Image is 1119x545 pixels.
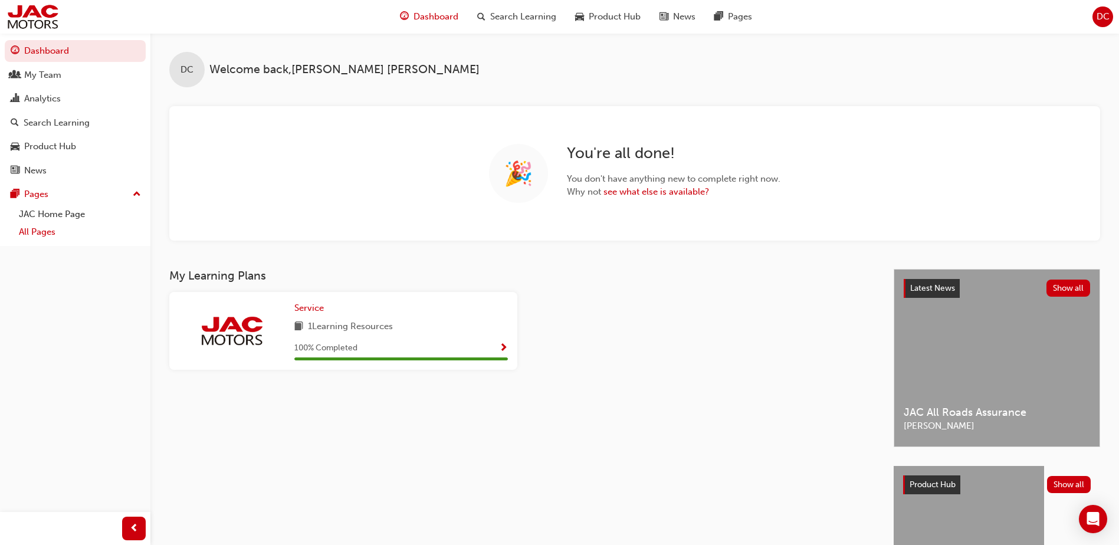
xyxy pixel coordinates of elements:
div: Product Hub [24,140,76,153]
a: car-iconProduct Hub [566,5,650,29]
span: guage-icon [11,46,19,57]
span: Search Learning [490,10,556,24]
span: Product Hub [589,10,641,24]
span: Show Progress [499,343,508,354]
span: pages-icon [714,9,723,24]
a: JAC Home Page [14,205,146,224]
span: 1 Learning Resources [308,320,393,334]
div: Pages [24,188,48,201]
span: DC [1097,10,1110,24]
span: chart-icon [11,94,19,104]
span: news-icon [11,166,19,176]
span: guage-icon [400,9,409,24]
span: pages-icon [11,189,19,200]
a: see what else is available? [603,186,709,197]
button: Pages [5,183,146,205]
span: 100 % Completed [294,342,357,355]
span: prev-icon [130,521,139,536]
div: My Team [24,68,61,82]
button: Show all [1047,476,1091,493]
span: Pages [728,10,752,24]
a: search-iconSearch Learning [468,5,566,29]
a: Search Learning [5,112,146,134]
div: Analytics [24,92,61,106]
button: Show all [1046,280,1091,297]
h3: My Learning Plans [169,269,875,283]
button: DC [1092,6,1113,27]
span: You don't have anything new to complete right now. [567,172,780,186]
a: My Team [5,64,146,86]
button: DashboardMy TeamAnalyticsSearch LearningProduct HubNews [5,38,146,183]
a: guage-iconDashboard [390,5,468,29]
span: news-icon [659,9,668,24]
span: car-icon [11,142,19,152]
img: jac-portal [6,4,60,30]
h2: You're all done! [567,144,780,163]
span: Latest News [910,283,955,293]
a: News [5,160,146,182]
span: Why not [567,185,780,199]
span: people-icon [11,70,19,81]
a: Product HubShow all [903,475,1091,494]
span: Service [294,303,324,313]
a: Latest NewsShow allJAC All Roads Assurance[PERSON_NAME] [894,269,1100,447]
span: [PERSON_NAME] [904,419,1090,433]
a: news-iconNews [650,5,705,29]
div: Open Intercom Messenger [1079,505,1107,533]
a: Product Hub [5,136,146,157]
img: jac-portal [199,315,264,347]
span: JAC All Roads Assurance [904,406,1090,419]
button: Show Progress [499,341,508,356]
span: book-icon [294,320,303,334]
span: 🎉 [504,167,533,180]
span: News [673,10,695,24]
a: All Pages [14,223,146,241]
a: Analytics [5,88,146,110]
a: Service [294,301,329,315]
span: Product Hub [910,480,956,490]
span: DC [181,63,193,77]
a: Dashboard [5,40,146,62]
span: search-icon [11,118,19,129]
span: car-icon [575,9,584,24]
span: search-icon [477,9,485,24]
a: pages-iconPages [705,5,762,29]
div: Search Learning [24,116,90,130]
a: Latest NewsShow all [904,279,1090,298]
span: up-icon [133,187,141,202]
span: Dashboard [414,10,458,24]
div: News [24,164,47,178]
span: Welcome back , [PERSON_NAME] [PERSON_NAME] [209,63,480,77]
